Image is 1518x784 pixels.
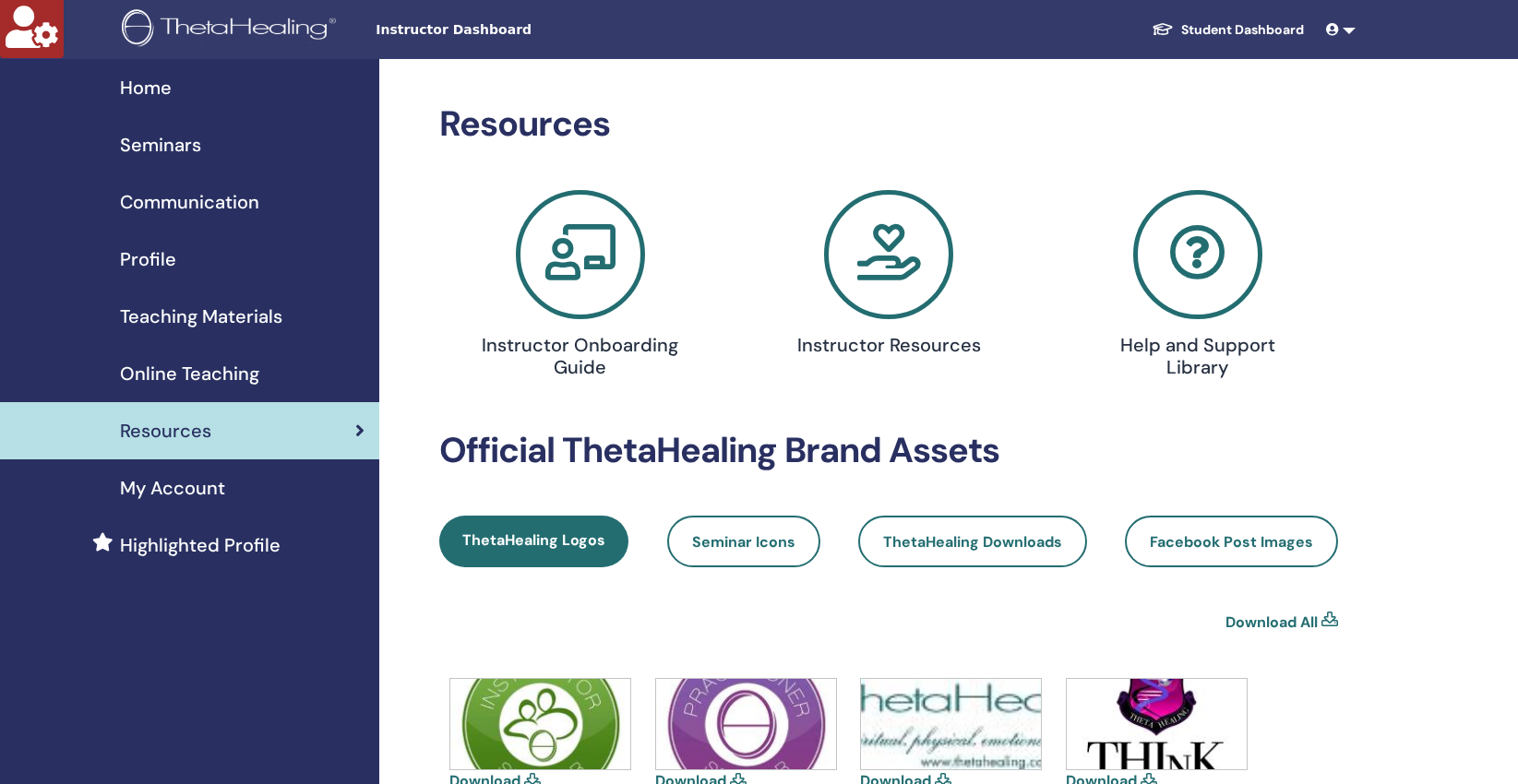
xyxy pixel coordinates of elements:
[120,303,282,330] span: Teaching Materials
[120,531,281,559] span: Highlighted Profile
[120,417,211,445] span: Resources
[436,190,723,386] a: Instructor Onboarding Guide
[1137,13,1319,47] a: Student Dashboard
[1097,334,1297,378] h4: Help and Support Library
[480,334,680,378] h4: Instructor Onboarding Guide
[1152,21,1174,37] img: graduation-cap-white.svg
[692,532,795,552] span: Seminar Icons
[120,188,259,216] span: Communication
[439,516,628,567] a: ThetaHealing Logos
[450,679,630,769] img: icons-instructor.jpg
[883,532,1062,552] span: ThetaHealing Downloads
[1125,516,1338,567] a: Facebook Post Images
[858,516,1087,567] a: ThetaHealing Downloads
[1225,612,1318,634] a: Download All
[439,430,1338,472] h2: Official ThetaHealing Brand Assets
[788,334,988,356] h4: Instructor Resources
[120,131,201,159] span: Seminars
[376,20,652,40] span: Instructor Dashboard
[656,679,836,769] img: icons-practitioner.jpg
[120,74,172,101] span: Home
[861,679,1041,769] img: thetahealing-logo-a-copy.jpg
[122,9,342,51] img: logo.png
[120,360,259,387] span: Online Teaching
[1150,532,1313,552] span: Facebook Post Images
[439,103,1338,146] h2: Resources
[1054,190,1341,386] a: Help and Support Library
[120,474,225,502] span: My Account
[462,530,605,550] span: ThetaHealing Logos
[746,190,1033,363] a: Instructor Resources
[667,516,820,567] a: Seminar Icons
[1067,679,1247,769] img: think-shield.jpg
[120,245,176,273] span: Profile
